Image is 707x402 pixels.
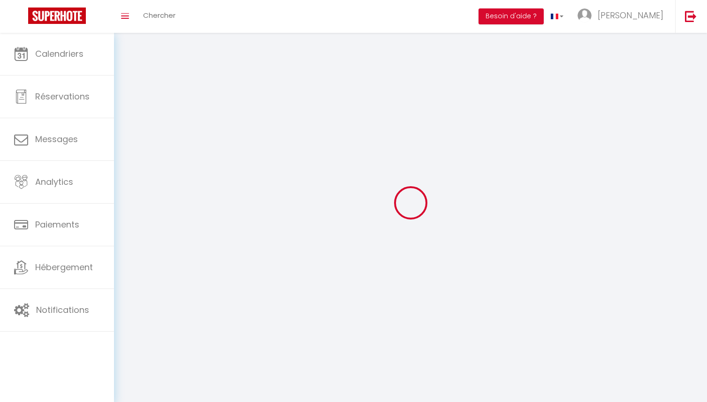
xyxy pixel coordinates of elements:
[578,8,592,23] img: ...
[35,133,78,145] span: Messages
[479,8,544,24] button: Besoin d'aide ?
[598,9,663,21] span: [PERSON_NAME]
[35,261,93,273] span: Hébergement
[28,8,86,24] img: Super Booking
[35,176,73,188] span: Analytics
[143,10,175,20] span: Chercher
[35,219,79,230] span: Paiements
[35,48,84,60] span: Calendriers
[36,304,89,316] span: Notifications
[685,10,697,22] img: logout
[35,91,90,102] span: Réservations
